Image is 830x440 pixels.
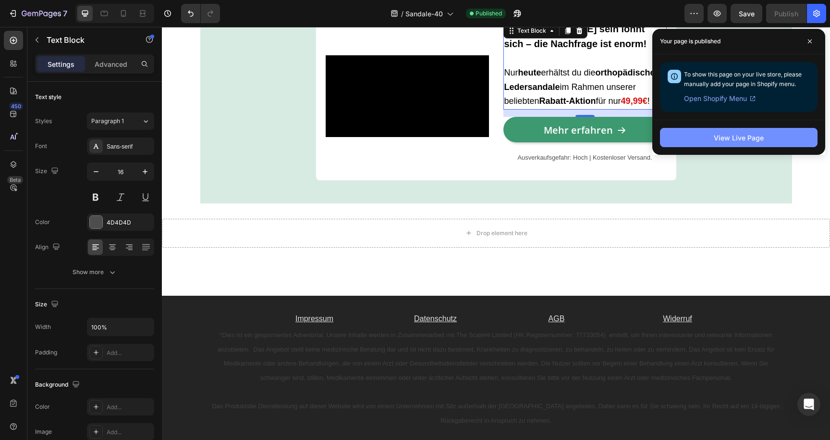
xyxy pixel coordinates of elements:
[766,4,806,23] button: Publish
[684,71,802,88] span: To show this page on your live store, please manually add your page in Shopify menu.
[181,4,220,23] div: Undo/Redo
[107,403,152,412] div: Add...
[731,4,762,23] button: Save
[797,393,820,416] div: Open Intercom Messenger
[476,9,502,18] span: Published
[63,8,67,19] p: 7
[73,267,117,277] div: Show more
[434,41,493,50] strong: orthopädische
[35,402,50,411] div: Color
[405,9,443,19] span: Sandale-40
[35,93,61,101] div: Text style
[162,27,830,440] iframe: Design area
[342,90,505,115] a: Mehr erfahren
[714,133,764,143] div: View Live Page
[382,97,451,110] strong: Mehr erfahren
[252,288,295,296] a: Datenschutz
[35,165,61,178] div: Size
[134,288,171,296] a: Impressum
[107,142,152,151] div: Sans-serif
[387,288,403,296] a: AGB
[87,113,154,130] button: Paragraph 1
[4,4,72,23] button: 7
[660,128,818,147] button: View Live Page
[107,218,152,227] div: 4D4D4D
[95,59,127,69] p: Advanced
[355,127,490,134] span: Ausverkaufsgefahr: Hoch | Kostenloser Versand.
[35,142,47,151] div: Font
[50,376,618,397] span: Das Produkt/die Dienstleistung auf dieser Website wird von einem Unternehmen mit Sitz außerhalb d...
[35,264,154,281] button: Show more
[501,288,530,296] a: Widerruf
[9,102,23,110] div: 450
[87,318,154,336] input: Auto
[164,28,327,110] video: Video
[47,34,128,46] p: Text Block
[56,304,612,354] span: *Dies ist ein gesponsertes Advertorial. Unsere Inhalte werden in Zusammenarbeit mit The ScaleHi L...
[35,218,50,226] div: Color
[378,69,434,79] strong: Rabatt-Aktion
[91,117,124,126] span: Paragraph 1
[35,348,57,357] div: Padding
[48,59,74,69] p: Settings
[660,37,720,46] p: Your page is published
[107,428,152,437] div: Add...
[401,9,403,19] span: /
[342,55,398,65] strong: Ledersandale
[356,41,379,50] strong: heute
[35,378,82,391] div: Background
[35,427,52,436] div: Image
[35,117,52,126] div: Styles
[315,202,366,210] div: Drop element here
[7,176,23,184] div: Beta
[35,323,51,331] div: Width
[486,69,488,79] span: !
[459,69,486,79] strong: 49,99€
[342,41,493,79] span: Nur erhältst du die im Rahmen unserer beliebten für nur
[35,298,61,311] div: Size
[774,9,798,19] div: Publish
[107,349,152,357] div: Add...
[739,10,755,18] span: Save
[35,241,62,254] div: Align
[684,93,747,104] span: Open Shopify Menu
